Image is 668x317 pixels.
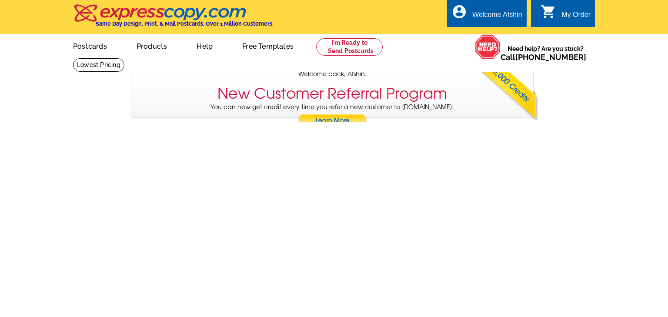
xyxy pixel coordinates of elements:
[96,20,274,27] h4: Same Day Design, Print, & Mail Postcards. Over 1 Million Customers.
[561,11,591,23] div: My Order
[541,4,556,20] i: shopping_cart
[501,53,586,62] span: Call
[501,44,591,62] span: Need help? Are you stuck?
[59,35,121,56] a: Postcards
[183,35,227,56] a: Help
[228,35,307,56] a: Free Templates
[475,34,501,60] img: help
[298,114,367,127] a: Learn More
[217,85,447,103] h3: New Customer Referral Program
[515,53,586,62] a: [PHONE_NUMBER]
[472,11,522,23] div: Welcome Afshin
[451,4,467,20] i: account_circle
[541,10,591,20] a: shopping_cart My Order
[131,103,533,127] p: You can now get credit every time you refer a new customer to [DOMAIN_NAME].
[123,35,181,56] a: Products
[298,70,367,79] span: Welcome back, Afshin.
[73,10,274,27] a: Same Day Design, Print, & Mail Postcards. Over 1 Million Customers.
